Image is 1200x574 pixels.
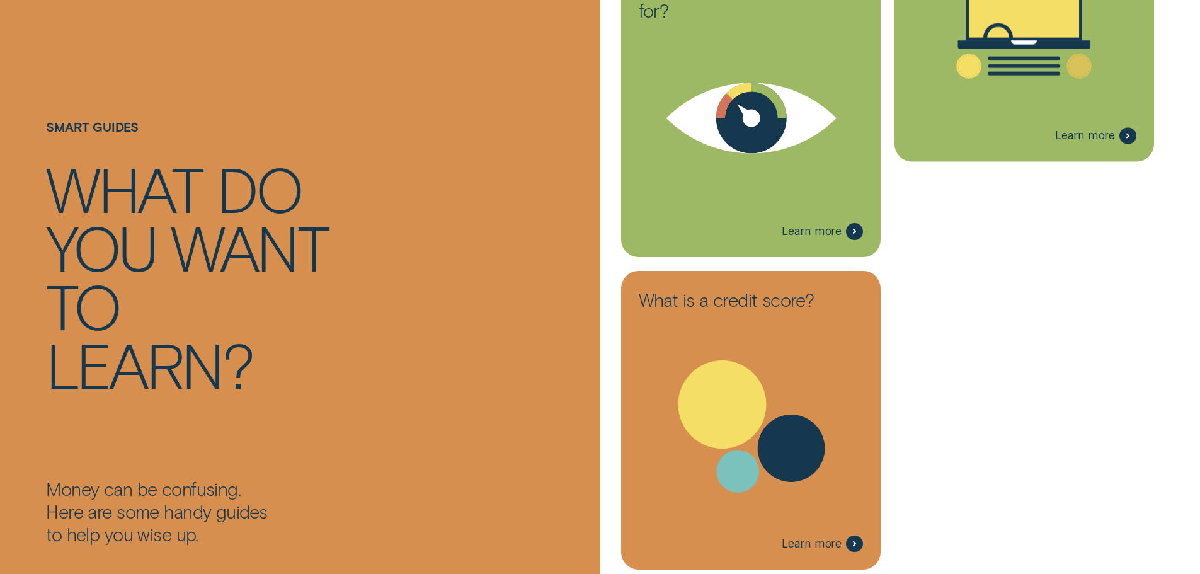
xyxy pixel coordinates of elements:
[639,289,863,318] h3: What is a credit score?
[46,120,593,159] h1: Smart guides
[46,335,252,393] div: learn?
[46,478,593,546] div: Money can be confusing. Here are some handy guides to help you wise up.
[782,224,842,238] span: Learn more
[217,159,302,217] div: do
[46,217,156,276] div: you
[46,159,202,217] div: What
[171,217,328,276] div: want
[782,537,842,551] span: Learn more
[46,276,119,335] div: to
[1055,129,1115,142] span: Learn more
[46,159,361,393] h4: What do you want to learn?
[621,271,881,570] a: What is a credit score?Learn more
